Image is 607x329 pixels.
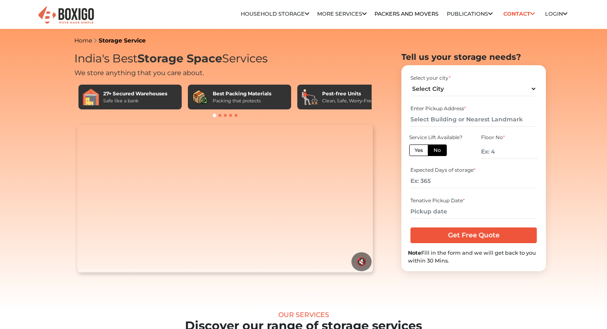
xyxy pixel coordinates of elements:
[74,69,204,77] span: We store anything that you care about.
[410,197,536,204] div: Tenative Pickup Date
[410,105,536,112] div: Enter Pickup Address
[428,144,447,156] label: No
[37,5,95,26] img: Boxigo
[77,125,372,272] video: Your browser does not support the video tag.
[410,174,536,188] input: Ex: 365
[409,144,428,156] label: Yes
[74,37,92,44] a: Home
[317,11,367,17] a: More services
[192,89,209,105] img: Best Packing Materials
[24,311,583,319] div: Our Services
[500,7,537,20] a: Contact
[401,52,546,62] h2: Tell us your storage needs?
[410,204,536,219] input: Pickup date
[351,252,372,271] button: 🔇
[410,112,536,127] input: Select Building or Nearest Landmark
[408,250,421,256] b: Note
[481,134,538,141] div: Floor No
[138,52,222,65] span: Storage Space
[447,11,493,17] a: Publications
[410,227,536,243] input: Get Free Quote
[410,74,536,82] div: Select your city
[322,97,374,104] div: Clean, Safe, Worry-Free
[322,90,374,97] div: Pest-free Units
[301,89,318,105] img: Pest-free Units
[74,52,376,66] h1: India's Best Services
[213,97,271,104] div: Packing that protects
[83,89,99,105] img: 27+ Secured Warehouses
[409,134,466,141] div: Service Lift Available?
[481,144,538,159] input: Ex: 4
[241,11,309,17] a: Household Storage
[375,11,439,17] a: Packers and Movers
[99,37,146,44] a: Storage Service
[213,90,271,97] div: Best Packing Materials
[408,249,539,265] div: Fill in the form and we will get back to you within 30 Mins.
[103,90,167,97] div: 27+ Secured Warehouses
[410,166,536,174] div: Expected Days of storage
[545,11,567,17] a: Login
[103,97,167,104] div: Safe like a bank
